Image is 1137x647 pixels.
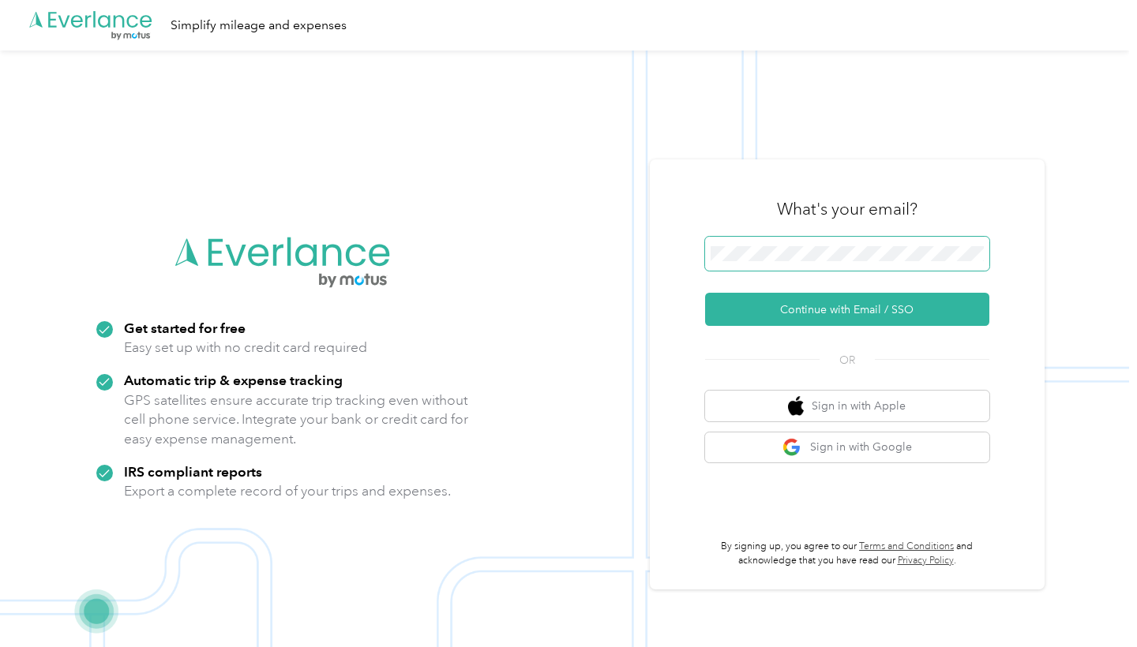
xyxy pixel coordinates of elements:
strong: Automatic trip & expense tracking [124,372,343,388]
p: Export a complete record of your trips and expenses. [124,481,451,501]
button: Continue with Email / SSO [705,293,989,326]
a: Privacy Policy [898,555,954,567]
img: google logo [782,438,802,458]
strong: Get started for free [124,320,246,336]
img: apple logo [788,396,804,416]
div: Simplify mileage and expenses [171,16,347,36]
h3: What's your email? [777,198,917,220]
p: By signing up, you agree to our and acknowledge that you have read our . [705,540,989,567]
a: Terms and Conditions [859,540,954,552]
p: Easy set up with no credit card required [124,338,367,357]
strong: IRS compliant reports [124,463,262,480]
span: OR [820,352,875,368]
p: GPS satellites ensure accurate trip tracking even without cell phone service. Integrate your bank... [124,391,469,449]
button: apple logoSign in with Apple [705,391,989,421]
button: google logoSign in with Google [705,432,989,463]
